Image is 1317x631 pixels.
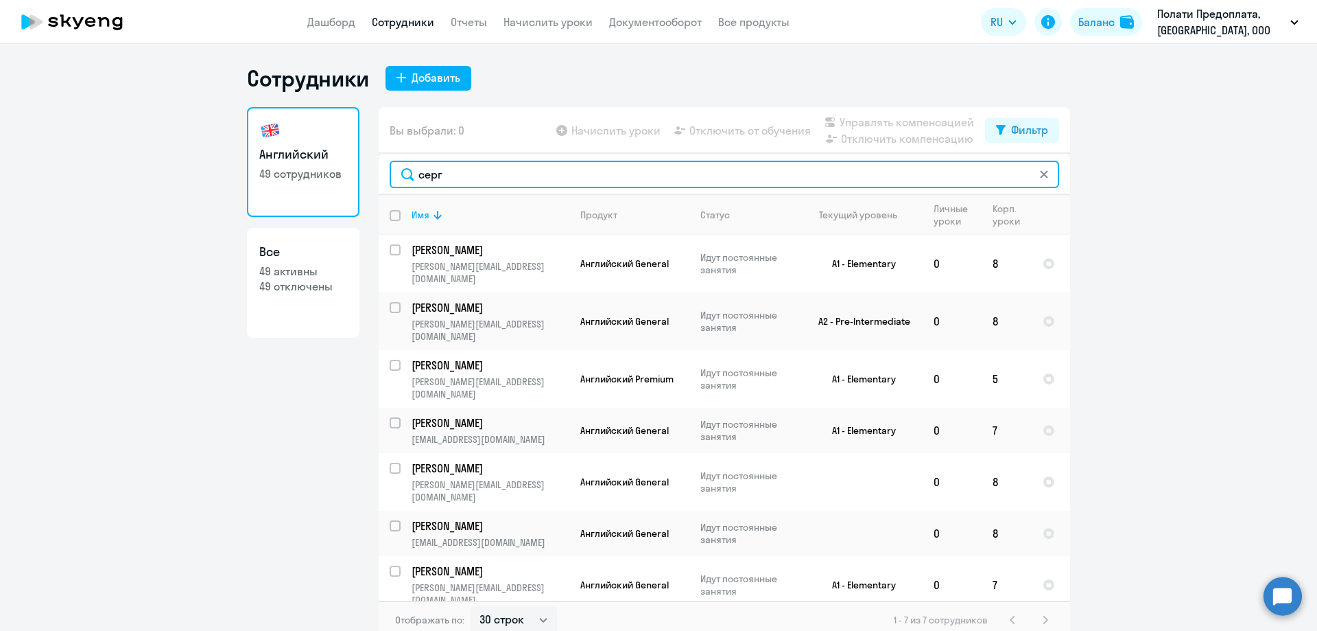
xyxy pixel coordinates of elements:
p: [PERSON_NAME] [412,358,567,373]
p: 49 сотрудников [259,166,347,181]
a: [PERSON_NAME] [412,415,569,431]
span: Английский General [580,257,669,270]
input: Поиск по имени, email, продукту или статусу [390,161,1059,188]
div: Имя [412,209,569,221]
p: [PERSON_NAME][EMAIL_ADDRESS][DOMAIN_NAME] [412,479,569,503]
span: Английский Premium [580,373,674,385]
div: Корп. уроки [993,203,1022,227]
button: Фильтр [985,118,1059,143]
p: [EMAIL_ADDRESS][DOMAIN_NAME] [412,433,569,446]
span: Вы выбрали: 0 [390,122,464,139]
td: A1 - Elementary [795,556,923,614]
div: Статус [700,209,730,221]
p: [PERSON_NAME] [412,415,567,431]
span: Отображать по: [395,614,464,626]
p: Идут постоянные занятия [700,367,794,391]
td: 0 [923,408,982,453]
p: [PERSON_NAME][EMAIL_ADDRESS][DOMAIN_NAME] [412,376,569,400]
button: Балансbalance [1070,8,1142,36]
p: [PERSON_NAME][EMAIL_ADDRESS][DOMAIN_NAME] [412,318,569,343]
td: 8 [982,292,1032,350]
span: Английский General [580,315,669,328]
p: Идут постоянные занятия [700,309,794,334]
span: Английский General [580,579,669,591]
td: A2 - Pre-Intermediate [795,292,923,350]
td: 5 [982,350,1032,408]
div: Продукт [580,209,689,221]
td: 7 [982,408,1032,453]
a: [PERSON_NAME] [412,564,569,579]
h3: Английский [259,146,347,163]
img: balance [1120,15,1134,29]
a: [PERSON_NAME] [412,461,569,476]
h1: Сотрудники [247,65,369,92]
button: Добавить [385,66,471,91]
p: Идут постоянные занятия [700,470,794,494]
div: Продукт [580,209,617,221]
td: 8 [982,511,1032,556]
td: 0 [923,453,982,511]
a: Сотрудники [372,15,434,29]
div: Текущий уровень [819,209,897,221]
a: [PERSON_NAME] [412,358,569,373]
a: Документооборот [609,15,702,29]
span: RU [990,14,1003,30]
p: [PERSON_NAME][EMAIL_ADDRESS][DOMAIN_NAME] [412,582,569,606]
button: Полати Предоплата, [GEOGRAPHIC_DATA], ООО [1150,5,1305,38]
p: 49 активны [259,264,347,279]
p: Полати Предоплата, [GEOGRAPHIC_DATA], ООО [1157,5,1285,38]
a: Все49 активны49 отключены [247,228,359,338]
td: 0 [923,350,982,408]
div: Текущий уровень [806,209,922,221]
td: 0 [923,292,982,350]
span: Английский General [580,476,669,488]
div: Добавить [412,69,460,86]
span: Английский General [580,527,669,540]
td: A1 - Elementary [795,235,923,292]
div: Баланс [1078,14,1115,30]
td: 7 [982,556,1032,614]
td: 0 [923,511,982,556]
td: A1 - Elementary [795,350,923,408]
a: [PERSON_NAME] [412,242,569,257]
td: 8 [982,235,1032,292]
a: Английский49 сотрудников [247,107,359,217]
p: [PERSON_NAME][EMAIL_ADDRESS][DOMAIN_NAME] [412,260,569,285]
p: Идут постоянные занятия [700,251,794,276]
p: [PERSON_NAME] [412,461,567,476]
td: 0 [923,556,982,614]
p: Идут постоянные занятия [700,418,794,443]
span: Английский General [580,424,669,437]
div: Корп. уроки [993,203,1031,227]
a: [PERSON_NAME] [412,300,569,315]
p: Идут постоянные занятия [700,573,794,597]
div: Личные уроки [934,203,972,227]
td: 0 [923,235,982,292]
a: Дашборд [307,15,355,29]
p: [PERSON_NAME] [412,242,567,257]
div: Личные уроки [934,203,981,227]
p: 49 отключены [259,279,347,294]
a: Начислить уроки [503,15,593,29]
p: [PERSON_NAME] [412,300,567,315]
button: RU [981,8,1026,36]
td: A1 - Elementary [795,408,923,453]
h3: Все [259,243,347,261]
p: [PERSON_NAME] [412,518,567,534]
a: [PERSON_NAME] [412,518,569,534]
div: Статус [700,209,794,221]
a: Все продукты [718,15,790,29]
div: Имя [412,209,429,221]
td: 8 [982,453,1032,511]
span: 1 - 7 из 7 сотрудников [894,614,988,626]
p: [PERSON_NAME] [412,564,567,579]
p: [EMAIL_ADDRESS][DOMAIN_NAME] [412,536,569,549]
img: english [259,119,281,141]
a: Отчеты [451,15,487,29]
p: Идут постоянные занятия [700,521,794,546]
div: Фильтр [1011,122,1048,138]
